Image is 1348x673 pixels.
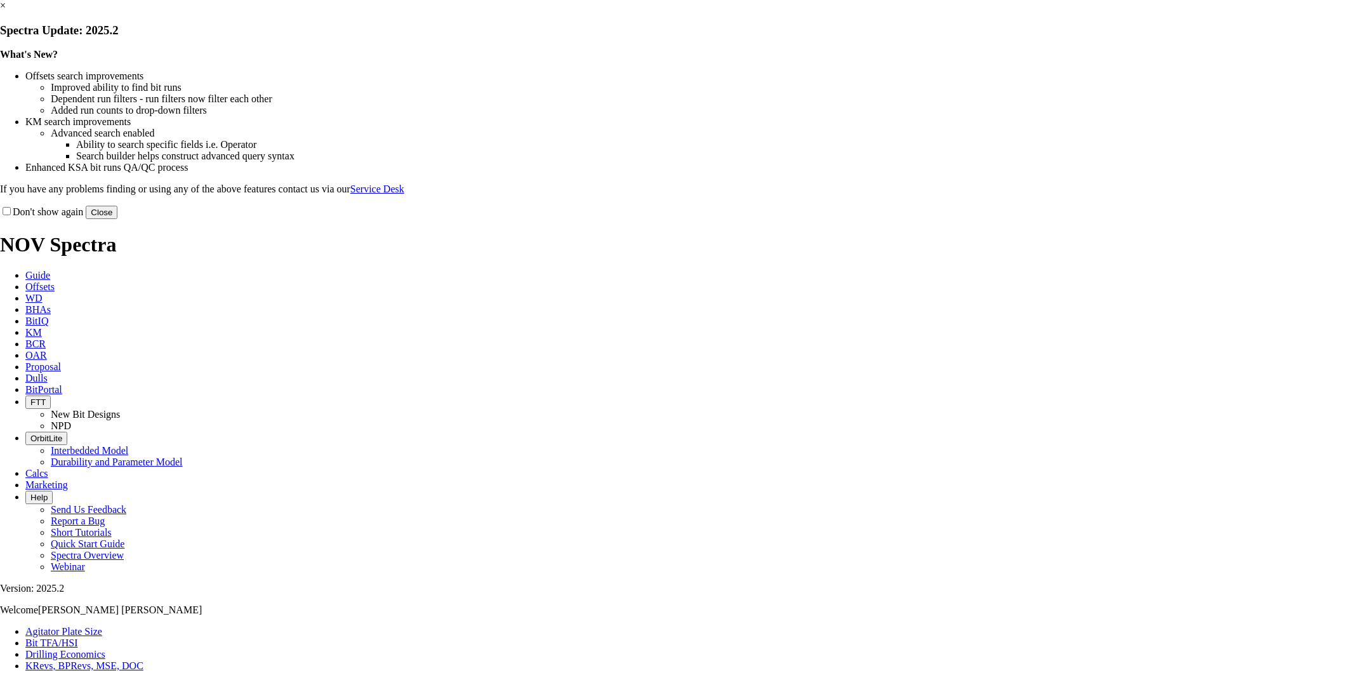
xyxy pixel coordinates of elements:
[25,116,1348,128] li: KM search improvements
[30,434,62,443] span: OrbitLite
[25,281,55,292] span: Offsets
[51,445,128,456] a: Interbedded Model
[51,82,1348,93] li: Improved ability to find bit runs
[51,527,112,538] a: Short Tutorials
[38,604,202,615] span: [PERSON_NAME] [PERSON_NAME]
[25,479,68,490] span: Marketing
[51,550,124,561] a: Spectra Overview
[25,660,143,671] a: KRevs, BPRevs, MSE, DOC
[25,338,46,349] span: BCR
[25,70,1348,82] li: Offsets search improvements
[25,637,78,648] a: Bit TFA/HSI
[3,207,11,215] input: Don't show again
[25,327,42,338] span: KM
[51,128,1348,139] li: Advanced search enabled
[51,538,124,549] a: Quick Start Guide
[25,626,102,637] a: Agitator Plate Size
[25,316,48,326] span: BitIQ
[51,409,120,420] a: New Bit Designs
[25,304,51,315] span: BHAs
[25,384,62,395] span: BitPortal
[86,206,117,219] button: Close
[350,183,404,194] a: Service Desk
[25,293,43,303] span: WD
[25,468,48,479] span: Calcs
[51,420,71,431] a: NPD
[76,150,1348,162] li: Search builder helps construct advanced query syntax
[25,649,105,660] a: Drilling Economics
[25,350,47,361] span: OAR
[25,361,61,372] span: Proposal
[51,504,126,515] a: Send Us Feedback
[76,139,1348,150] li: Ability to search specific fields i.e. Operator
[25,162,1348,173] li: Enhanced KSA bit runs QA/QC process
[51,456,183,467] a: Durability and Parameter Model
[51,93,1348,105] li: Dependent run filters - run filters now filter each other
[25,373,48,383] span: Dulls
[51,105,1348,116] li: Added run counts to drop-down filters
[25,270,50,281] span: Guide
[30,397,46,407] span: FTT
[51,561,85,572] a: Webinar
[30,493,48,502] span: Help
[51,516,105,526] a: Report a Bug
